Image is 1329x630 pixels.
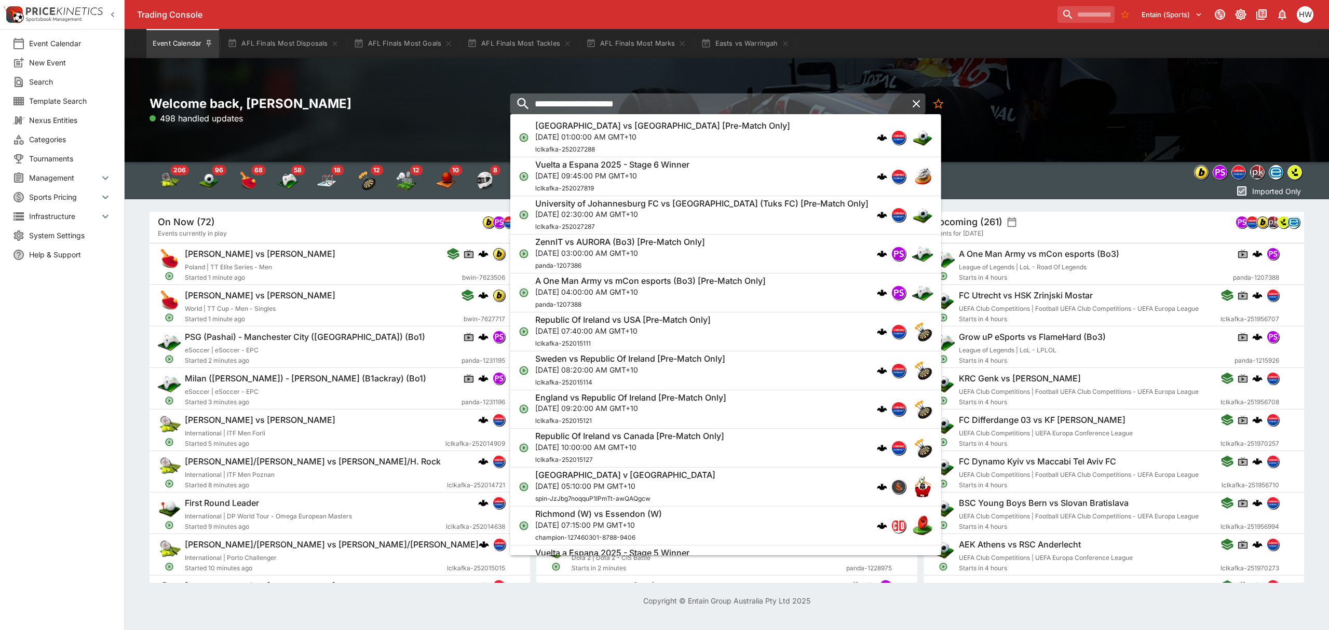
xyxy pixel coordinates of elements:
[396,170,416,191] img: badminton
[1252,373,1263,384] img: logo-cerberus.svg
[277,170,298,191] div: Esports
[959,581,1102,592] h6: Brondby IF vs RC Strasbourg Alsace
[370,165,383,175] span: 12
[912,166,933,187] img: cycling.png
[251,165,266,175] span: 68
[1250,165,1265,180] div: pricekinetics
[137,9,1053,20] div: Trading Console
[912,554,933,575] img: cycling.png
[1236,216,1247,228] img: pandascore.png
[1231,5,1250,24] button: Toggle light/dark mode
[185,539,479,550] h6: [PERSON_NAME]/[PERSON_NAME] vs [PERSON_NAME]/[PERSON_NAME]
[198,170,219,191] img: soccer
[1220,439,1279,449] span: lclkafka-251970257
[447,480,505,490] span: lclkafka-252014721
[892,131,905,144] img: lclkafka.png
[535,248,705,258] p: [DATE] 03:00:00 AM GMT+10
[1267,248,1279,259] img: pandascore.png
[29,249,112,260] span: Help & Support
[932,289,955,312] img: soccer.png
[535,314,711,325] h6: Republic Of Ireland vs USA [Pre-Match Only]
[891,324,906,339] div: lclkafka
[462,355,505,366] span: panda-1231195
[170,165,189,175] span: 206
[877,249,887,259] img: logo-cerberus.svg
[478,290,489,300] div: cerberus
[877,210,887,220] div: cerberus
[1246,216,1258,228] div: lclkafka
[1257,216,1268,228] img: bwin.png
[165,271,174,281] svg: Open
[865,581,875,591] img: logo-cerberus.svg
[1277,216,1290,228] div: lsports
[912,282,933,303] img: esports.png
[932,228,983,239] span: Events for [DATE]
[1213,165,1227,180] div: pandascore
[1252,290,1263,300] img: logo-cerberus.svg
[478,249,489,259] img: logo-cerberus.svg
[519,132,529,143] svg: Open
[877,287,887,298] img: logo-cerberus.svg
[877,365,887,376] img: logo-cerberus.svg
[1267,580,1279,592] img: lclkafka.png
[1267,216,1279,228] div: pricekinetics
[959,332,1106,343] h6: Grow uP eSports vs FlameHard (Bo3)
[535,325,711,336] p: [DATE] 07:40:00 AM GMT+10
[493,248,505,259] img: bwin.png
[535,237,705,248] h6: ZennIT vs AURORA (Bo3) [Pre-Match Only]
[535,184,594,192] span: lclkafka-252027819
[1252,249,1263,259] div: cerberus
[478,581,489,591] img: logo-cerberus.svg
[892,247,905,261] img: pandascore.png
[464,314,505,324] span: bwin-7627717
[891,169,906,184] div: lclkafka
[435,170,456,191] div: Basketball
[445,439,505,449] span: lclkafka-252014909
[185,290,335,301] h6: [PERSON_NAME] vs [PERSON_NAME]
[1252,249,1263,259] img: logo-cerberus.svg
[1220,563,1279,573] span: lclkafka-251970273
[891,208,906,222] div: lclkafka
[277,170,298,191] img: esports
[493,373,505,384] img: pandascore.png
[846,563,892,573] span: panda-1228975
[580,29,693,58] button: AFL Finals Most Marks
[493,290,505,301] img: bwin.png
[493,289,505,302] div: bwin
[932,538,955,561] img: soccer.png
[535,198,869,209] h6: University of Johannesburg FC vs [GEOGRAPHIC_DATA] (Tuks FC) [Pre-Match Only]
[26,17,82,22] img: Sportsbook Management
[29,76,112,87] span: Search
[493,331,505,343] img: pandascore.png
[1236,216,1248,228] div: pandascore
[877,210,887,220] img: logo-cerberus.svg
[519,287,529,298] svg: Open
[185,355,462,366] span: Started 2 minutes ago
[892,325,905,338] img: lclkafka.png
[435,170,456,191] img: basketball
[1232,166,1245,179] img: lclkafka.png
[1235,355,1279,366] span: panda-1215926
[331,165,344,175] span: 18
[959,290,1093,301] h6: FC Utrecht vs HSK Zrinjski Mostar
[959,539,1081,550] h6: AEK Athens vs RSC Anderlecht
[503,216,516,228] div: lclkafka
[959,249,1119,259] h6: A One Man Army vs mCon esports (Bo3)
[29,57,112,68] span: New Event
[891,130,906,145] div: lclkafka
[479,539,489,550] img: logo-cerberus.svg
[29,191,99,202] span: Sports Pricing
[26,7,103,15] img: PriceKinetics
[185,272,462,283] span: Started 1 minute ago
[932,331,955,353] img: esports.png
[483,216,494,228] img: bwin.png
[1287,165,1302,180] div: lsports
[1252,290,1263,300] div: cerberus
[356,170,377,191] div: Darts
[396,170,416,191] div: Badminton
[572,581,655,592] h6: Classic vs TBD (Bo7)
[912,360,933,381] img: darts.png
[493,216,505,228] div: pandascore
[912,243,933,264] img: esports.png
[891,285,906,300] div: pandascore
